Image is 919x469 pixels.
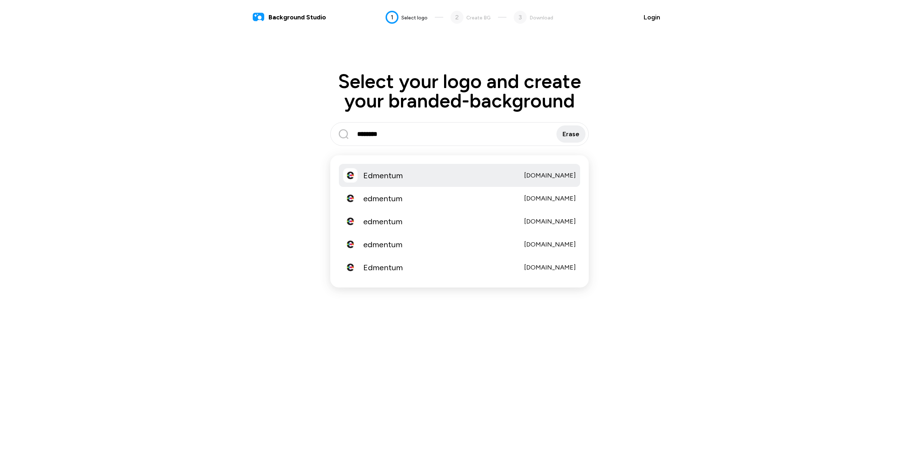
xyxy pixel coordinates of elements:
p: [DOMAIN_NAME] [524,171,576,180]
h1: Select your logo and create your branded-background [298,72,621,111]
img: logo [253,12,264,23]
span: edmentum [363,193,402,204]
span: edmentum [363,216,402,227]
a: Background Studio [253,12,326,23]
span: Select logo [401,15,428,21]
span: Edmentum [363,170,403,181]
p: [DOMAIN_NAME] [524,240,576,249]
span: 3 [518,13,522,22]
span: Create BG [466,15,491,21]
span: Edmentum [363,262,403,273]
button: Login [638,9,666,26]
span: Background Studio [269,13,326,22]
button: Erase [556,125,586,143]
p: [DOMAIN_NAME] [524,263,576,272]
span: Download [530,15,553,21]
span: Login [644,13,660,22]
p: [DOMAIN_NAME] [524,217,576,226]
span: Erase [563,129,579,139]
span: 2 [455,13,459,22]
span: edmentum [363,239,402,250]
span: 1 [391,13,393,22]
p: [DOMAIN_NAME] [524,194,576,203]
